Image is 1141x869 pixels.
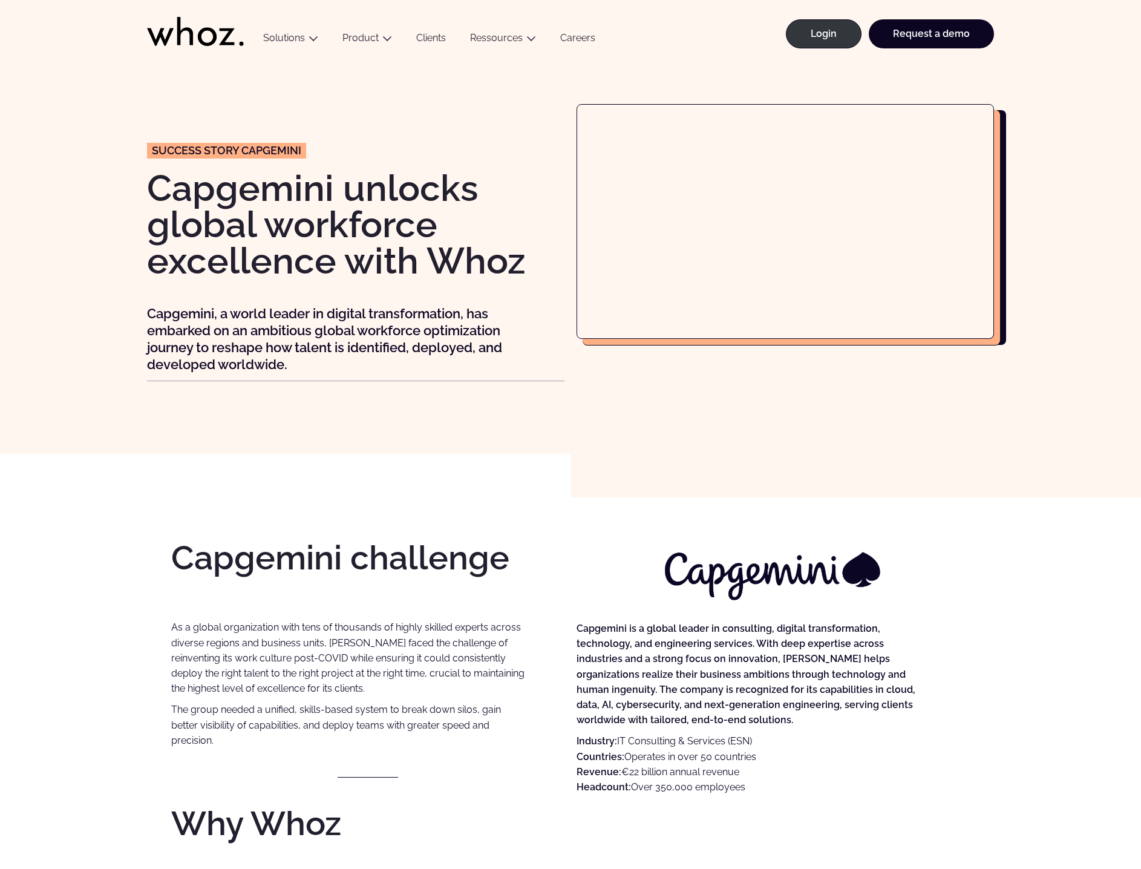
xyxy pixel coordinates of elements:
strong: Revenue: [577,766,621,778]
p: Capgemini, a world leader in digital transformation, has embarked on an ambitious global workforc... [147,305,523,373]
a: Clients [404,32,458,48]
p: The group needed a unified, skills-based system to break down silos, gain better visibility of ca... [171,702,525,748]
button: Ressources [458,32,548,48]
iframe: Chatbot [1061,789,1124,852]
iframe: Capgemini unlocks its skills-based operating model with Whoz [577,105,993,338]
button: Solutions [251,32,330,48]
h2: Why Whoz [171,807,564,840]
strong: Countries: [577,751,624,762]
a: Careers [548,32,607,48]
p: As a global organization with tens of thousands of highly skilled experts across diverse regions ... [171,605,525,697]
strong: Capgemini is a global leader in consulting, digital transformation, technology, and engineering s... [577,623,915,726]
p: IT Consulting & Services (ESN) Operates in over 50 countries €22 billion annual revenue Over 350,... [577,733,930,795]
h2: Capgemini challenge [171,541,564,574]
button: Product [330,32,404,48]
h1: Capgemini unlocks global workforce excellence with Whoz [147,170,564,279]
span: Success story CAPGEMINI [152,145,301,156]
strong: Industry: [577,735,617,747]
strong: Headcount: [577,781,631,793]
a: Request a demo [869,19,994,48]
a: Product [342,32,379,44]
a: Login [786,19,861,48]
a: Ressources [470,32,523,44]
